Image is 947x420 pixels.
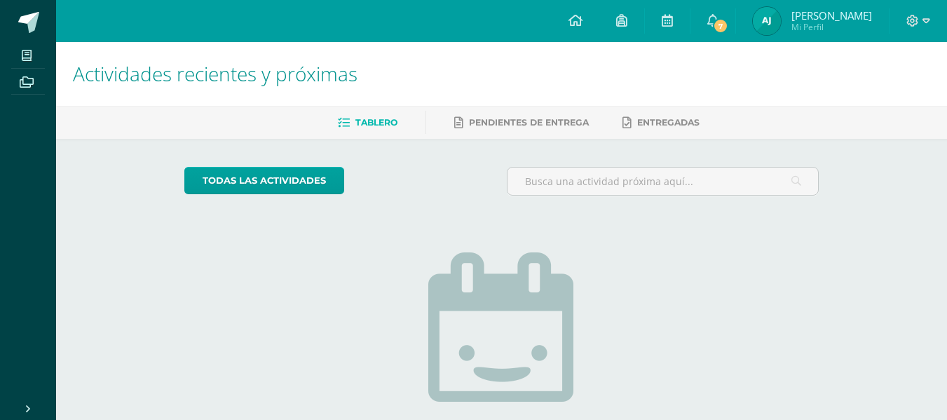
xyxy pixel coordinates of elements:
[713,18,728,34] span: 7
[753,7,781,35] img: d6bd42da226ace9c498a16969a92391f.png
[338,111,397,134] a: Tablero
[791,21,872,33] span: Mi Perfil
[454,111,589,134] a: Pendientes de entrega
[507,168,818,195] input: Busca una actividad próxima aquí...
[637,117,700,128] span: Entregadas
[355,117,397,128] span: Tablero
[791,8,872,22] span: [PERSON_NAME]
[622,111,700,134] a: Entregadas
[73,60,357,87] span: Actividades recientes y próximas
[184,167,344,194] a: todas las Actividades
[469,117,589,128] span: Pendientes de entrega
